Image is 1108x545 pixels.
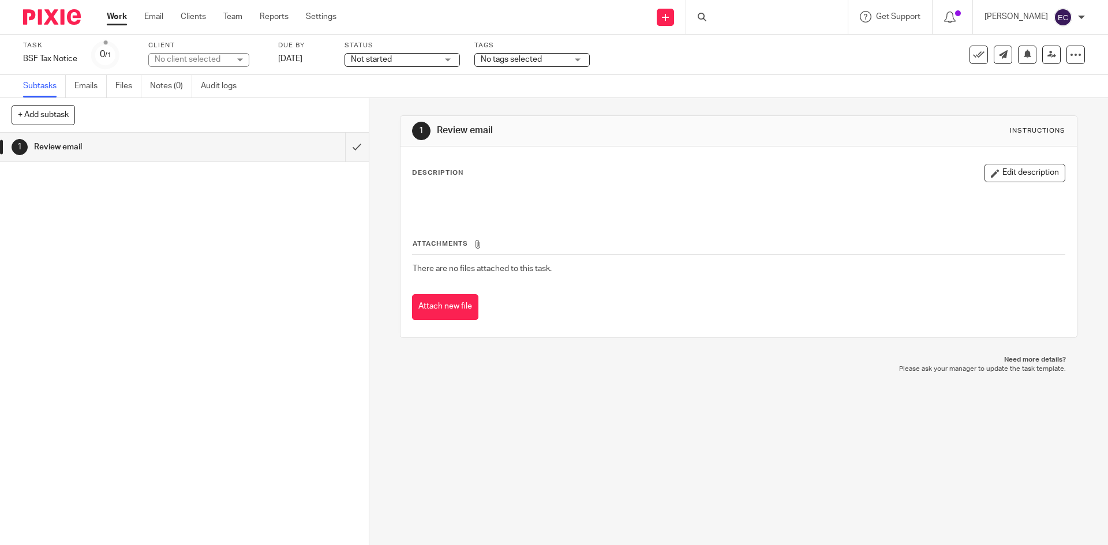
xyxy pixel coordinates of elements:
p: Need more details? [411,355,1065,364]
label: Client [148,41,264,50]
span: [DATE] [278,55,302,63]
a: Settings [306,11,336,22]
label: Tags [474,41,590,50]
h1: Review email [34,138,234,156]
img: Pixie [23,9,81,25]
h1: Review email [437,125,763,137]
a: Emails [74,75,107,97]
button: Attach new file [412,294,478,320]
p: Please ask your manager to update the task template. [411,364,1065,374]
p: Description [412,168,463,178]
button: + Add subtask [12,105,75,125]
a: Clients [181,11,206,22]
label: Status [345,41,460,50]
span: No tags selected [481,55,542,63]
span: Attachments [413,240,468,247]
button: Edit description [985,164,1065,182]
p: [PERSON_NAME] [985,11,1048,22]
div: 1 [412,122,431,140]
a: Email [144,11,163,22]
small: /1 [105,52,111,58]
a: Team [223,11,242,22]
label: Task [23,41,77,50]
a: Files [115,75,141,97]
span: Not started [351,55,392,63]
span: Get Support [876,13,920,21]
img: svg%3E [1054,8,1072,27]
div: No client selected [155,54,230,65]
a: Notes (0) [150,75,192,97]
a: Reports [260,11,289,22]
a: Work [107,11,127,22]
div: BSF Tax Notice [23,53,77,65]
label: Due by [278,41,330,50]
div: 1 [12,139,28,155]
div: 0 [100,48,111,61]
div: Instructions [1010,126,1065,136]
a: Audit logs [201,75,245,97]
a: Subtasks [23,75,66,97]
span: There are no files attached to this task. [413,265,552,273]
